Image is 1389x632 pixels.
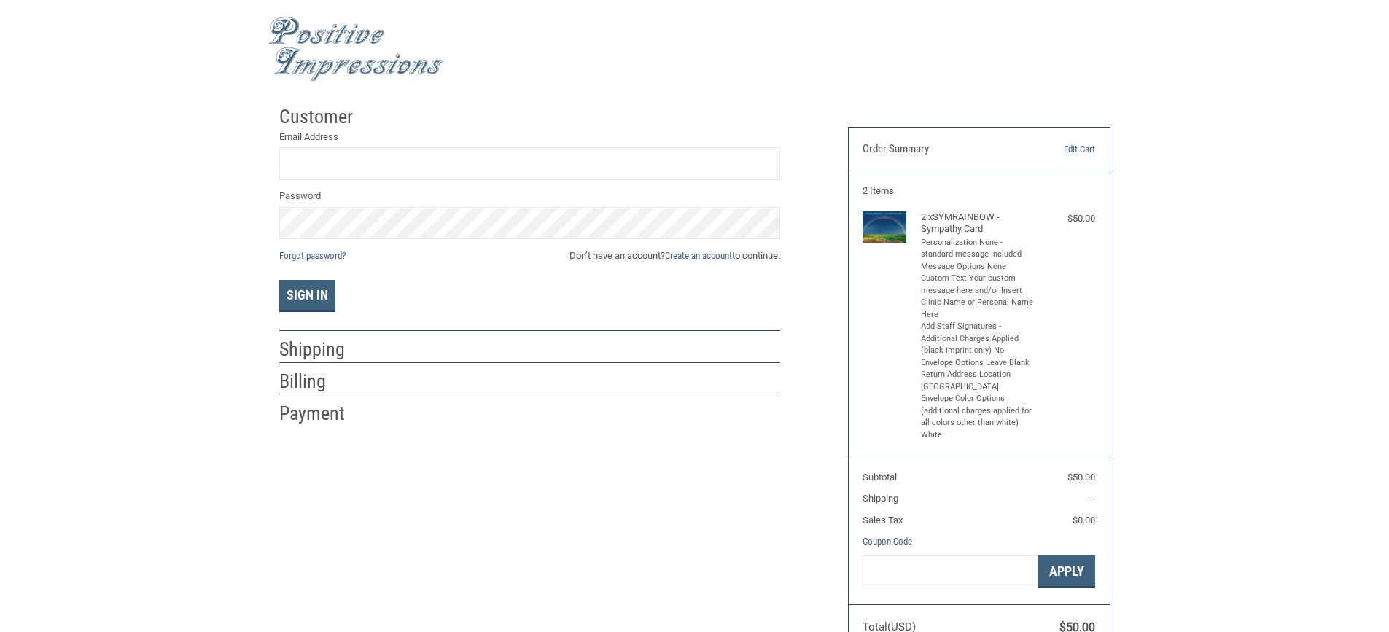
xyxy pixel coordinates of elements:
label: Email Address [279,130,780,144]
label: Password [279,189,780,203]
a: Coupon Code [863,536,912,547]
h2: Billing [279,370,365,394]
span: Don’t have an account? to continue. [569,249,780,263]
li: Envelope Color Options (additional charges applied for all colors other than white) White [921,393,1034,441]
h2: Customer [279,105,365,129]
button: Sign In [279,280,335,312]
a: Create an account [665,250,732,261]
li: Return Address Location [GEOGRAPHIC_DATA] [921,369,1034,393]
div: $50.00 [1037,211,1095,226]
span: $0.00 [1073,515,1095,526]
a: Forgot password? [279,250,346,261]
li: Message Options None [921,261,1034,273]
li: Add Staff Signatures - Additional Charges Applied (black imprint only) No [921,321,1034,357]
h2: Payment [279,402,365,426]
span: Shipping [863,493,898,504]
button: Apply [1038,555,1095,588]
span: Subtotal [863,472,897,483]
span: -- [1089,493,1095,504]
li: Custom Text Your custom message here and/or Insert Clinic Name or Personal Name Here [921,273,1034,321]
h4: 2 x SYMRAINBOW - Sympathy Card [921,211,1034,235]
h2: Shipping [279,338,365,362]
h3: Order Summary [863,142,1021,157]
h3: 2 Items [863,185,1095,197]
span: Sales Tax [863,515,903,526]
a: Edit Cart [1021,142,1095,157]
span: $50.00 [1067,472,1095,483]
li: Envelope Options Leave Blank [921,357,1034,370]
img: Positive Impressions [268,17,443,82]
li: Personalization None - standard message included [921,237,1034,261]
input: Gift Certificate or Coupon Code [863,555,1038,588]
